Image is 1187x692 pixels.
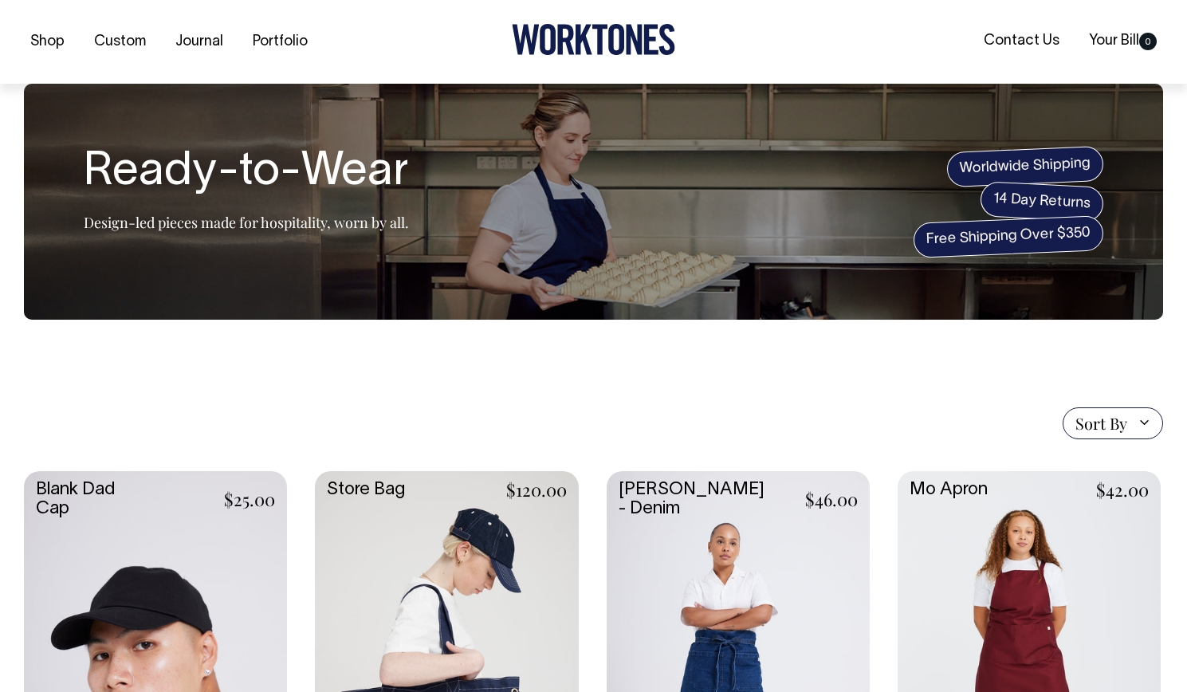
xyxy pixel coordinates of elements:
span: 0 [1139,33,1157,50]
h1: Ready-to-Wear [84,147,409,199]
span: Free Shipping Over $350 [913,215,1104,258]
span: 14 Day Returns [980,181,1104,222]
span: Worldwide Shipping [946,146,1104,187]
span: Sort By [1075,414,1127,433]
p: Design-led pieces made for hospitality, worn by all. [84,213,409,232]
a: Portfolio [246,29,314,55]
a: Journal [169,29,230,55]
a: Contact Us [977,28,1066,54]
a: Custom [88,29,152,55]
a: Your Bill0 [1083,28,1163,54]
a: Shop [24,29,71,55]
